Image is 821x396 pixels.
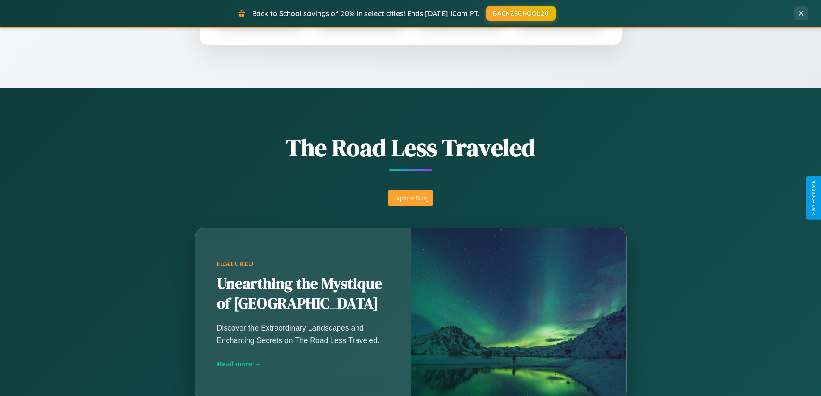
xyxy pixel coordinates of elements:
[217,274,389,314] h2: Unearthing the Mystique of [GEOGRAPHIC_DATA]
[217,322,389,346] p: Discover the Extraordinary Landscapes and Enchanting Secrets on The Road Less Traveled.
[252,9,480,18] span: Back to School savings of 20% in select cities! Ends [DATE] 10am PT.
[152,131,669,164] h1: The Road Less Traveled
[811,181,817,215] div: Give Feedback
[486,6,556,21] button: BACK2SCHOOL20
[217,359,389,368] div: Read more →
[388,190,433,206] button: Explore Blog
[217,260,389,268] div: Featured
